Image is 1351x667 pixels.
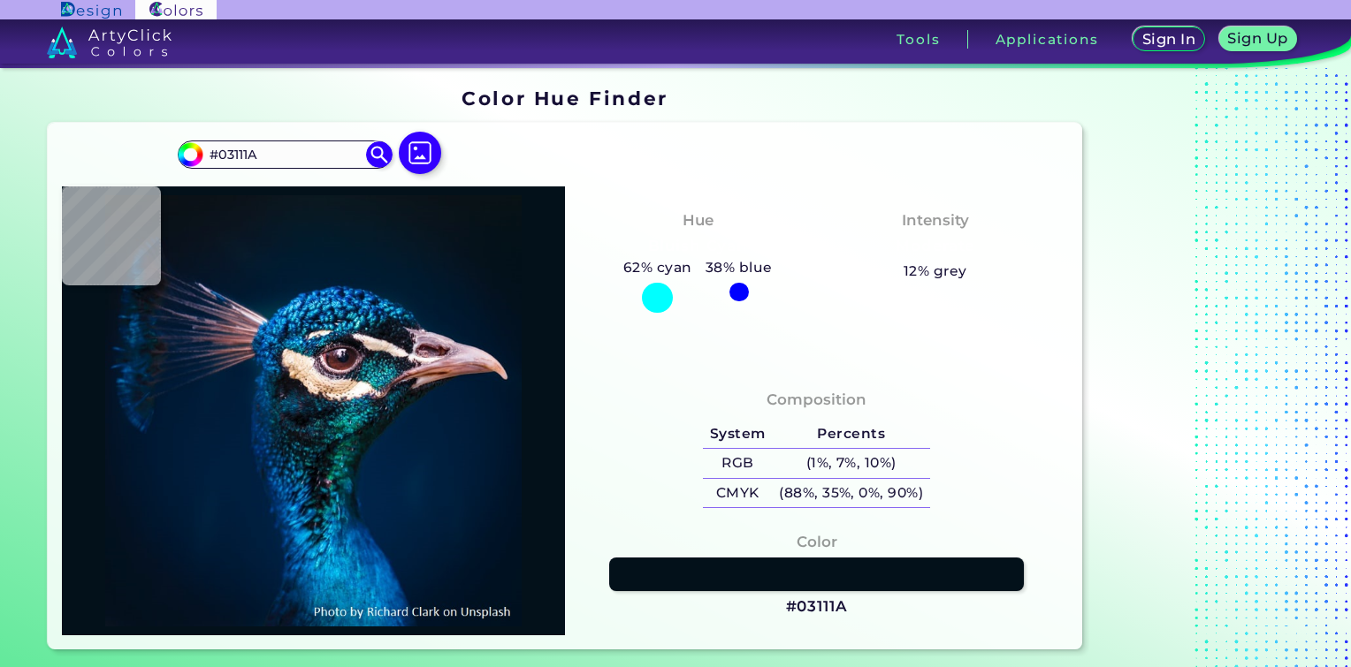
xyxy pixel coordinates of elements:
h3: Bluish Cyan [640,236,755,257]
h5: Percents [773,420,930,449]
h5: (88%, 35%, 0%, 90%) [773,479,930,508]
img: ArtyClick Design logo [61,2,120,19]
h4: Color [797,529,837,555]
h3: Moderate [889,236,982,257]
h5: CMYK [703,479,772,508]
img: icon search [366,141,393,168]
h3: Applications [996,33,1099,46]
a: Sign In [1133,27,1205,51]
h5: System [703,420,772,449]
input: type color.. [202,142,367,166]
img: img_pavlin.jpg [71,195,556,627]
img: icon picture [399,132,441,174]
img: logo_artyclick_colors_white.svg [47,27,172,58]
h5: 12% grey [904,260,967,283]
a: Sign Up [1219,27,1297,51]
h5: Sign In [1142,32,1195,46]
h4: Composition [767,387,866,413]
h3: Tools [897,33,940,46]
h5: Sign Up [1228,31,1288,45]
h5: 62% cyan [616,256,698,279]
h5: RGB [703,449,772,478]
h4: Hue [683,208,714,233]
h1: Color Hue Finder [462,85,668,111]
h5: 38% blue [698,256,779,279]
h4: Intensity [902,208,969,233]
h5: (1%, 7%, 10%) [773,449,930,478]
h3: #03111A [786,596,848,618]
